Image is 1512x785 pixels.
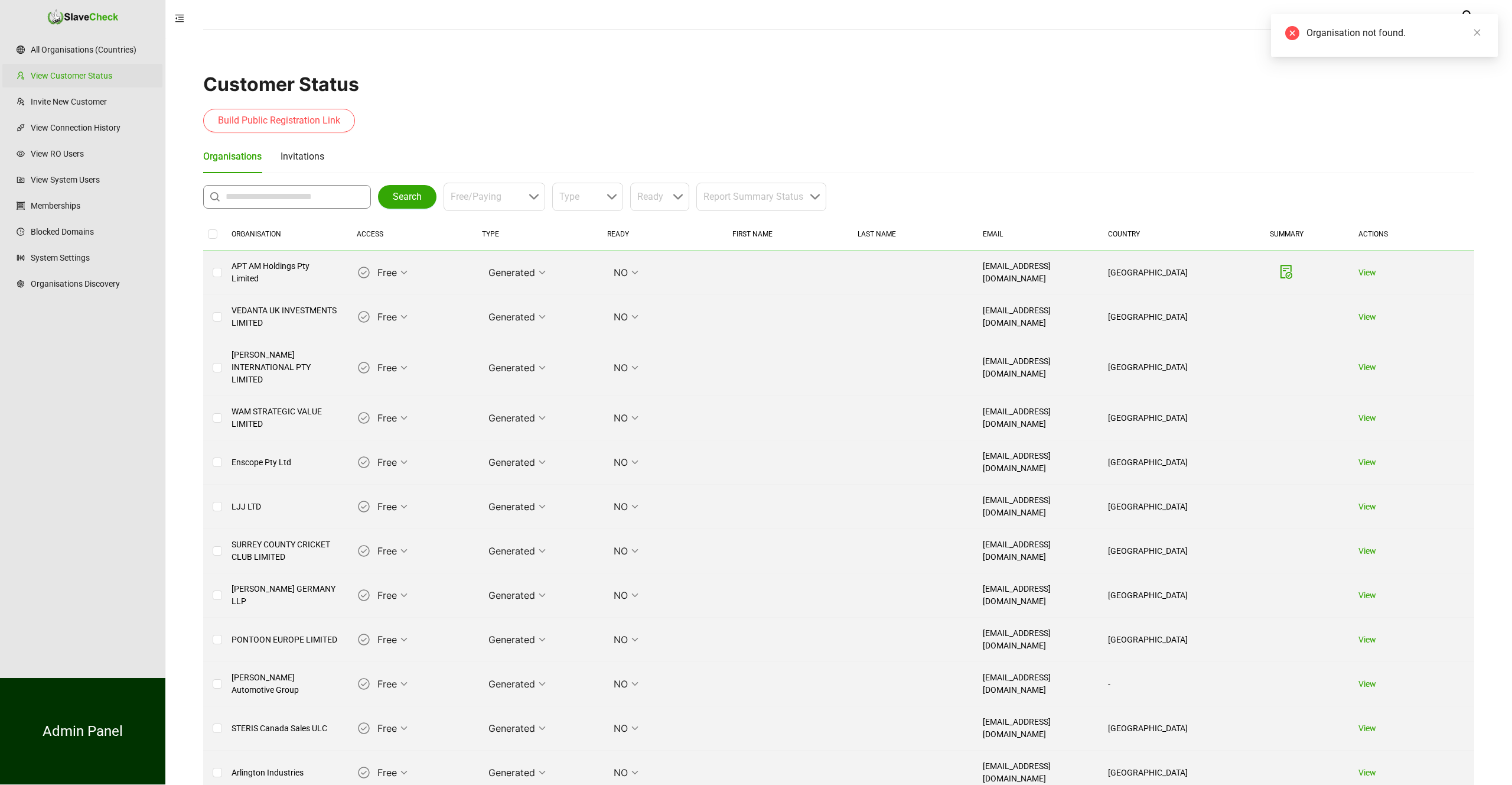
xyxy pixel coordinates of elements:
a: View [1358,312,1376,322]
th: ACCESS [347,218,472,251]
td: [GEOGRAPHIC_DATA] [1099,251,1224,295]
a: View [1358,724,1376,733]
span: NO [614,542,638,560]
button: Build Public Registration Link [203,109,355,132]
span: NO [614,675,638,693]
a: Invite New Customer [31,90,153,113]
span: Generated [488,359,546,377]
td: WAM STRATEGIC VALUE LIMITED [222,396,347,440]
span: Generated [488,542,546,560]
td: VEDANTA UK INVESTMENTS LIMITED [222,295,347,339]
div: Organisation not found. [1306,26,1484,40]
span: close [1473,28,1481,37]
a: View [1358,268,1376,277]
a: Close [1471,26,1484,39]
td: [EMAIL_ADDRESS][DOMAIN_NAME] [973,251,1099,295]
td: [EMAIL_ADDRESS][DOMAIN_NAME] [973,396,1099,440]
a: View [1358,635,1376,644]
span: Free [377,453,408,471]
span: NO [614,359,638,377]
td: [PERSON_NAME] INTERNATIONAL PTY LIMITED [222,339,347,396]
td: [EMAIL_ADDRESS][DOMAIN_NAME] [973,529,1099,573]
a: System Settings [31,246,153,270]
th: COUNTRY [1099,218,1224,251]
td: [GEOGRAPHIC_DATA] [1099,618,1224,662]
td: LJJ LTD [222,485,347,529]
th: SUMMARY [1224,218,1349,251]
span: NO [614,719,638,737]
span: NO [614,409,638,427]
span: Free [377,308,408,326]
th: EMAIL [973,218,1099,251]
td: [EMAIL_ADDRESS][DOMAIN_NAME] [973,706,1099,751]
td: SURREY COUNTY CRICKET CLUB LIMITED [222,529,347,573]
th: LAST NAME [848,218,973,251]
th: TYPE [472,218,598,251]
a: Blocked Domains [31,220,153,244]
a: View [1358,362,1376,372]
span: NO [614,498,638,515]
span: Generated [488,764,546,781]
td: [GEOGRAPHIC_DATA] [1099,529,1224,573]
span: Search [393,190,422,204]
span: NO [614,764,638,781]
span: NO [614,631,638,648]
h1: Customer Status [203,73,1474,96]
td: [GEOGRAPHIC_DATA] [1099,573,1224,618]
td: [GEOGRAPHIC_DATA] [1099,485,1224,529]
span: Generated [488,631,546,648]
span: file-done [1279,265,1293,279]
td: [GEOGRAPHIC_DATA] [1099,440,1224,485]
span: user [1459,9,1474,24]
a: View [1358,413,1376,423]
span: Build Public Registration Link [218,113,340,128]
td: [GEOGRAPHIC_DATA] [1099,295,1224,339]
a: View [1358,679,1376,689]
td: [EMAIL_ADDRESS][DOMAIN_NAME] [973,618,1099,662]
span: menu-fold [175,14,184,23]
span: Free [377,675,408,693]
td: [EMAIL_ADDRESS][DOMAIN_NAME] [973,485,1099,529]
td: [EMAIL_ADDRESS][DOMAIN_NAME] [973,573,1099,618]
span: Free [377,409,408,427]
a: View System Users [31,168,153,192]
span: Free [377,719,408,737]
a: View Connection History [31,116,153,140]
span: Free [377,359,408,377]
td: Enscope Pty Ltd [222,440,347,485]
th: ACTIONS [1349,218,1474,251]
span: Free [377,542,408,560]
td: - [1099,662,1224,706]
td: [GEOGRAPHIC_DATA] [1099,706,1224,751]
span: NO [614,264,638,281]
td: [PERSON_NAME] Automotive Group [222,662,347,706]
div: Organisations [203,149,262,164]
td: [EMAIL_ADDRESS][DOMAIN_NAME] [973,440,1099,485]
td: [EMAIL_ADDRESS][DOMAIN_NAME] [973,662,1099,706]
span: Generated [488,719,546,737]
span: NO [614,308,638,326]
span: NO [614,453,638,471]
a: Memberships [31,194,153,218]
a: All Organisations (Countries) [31,38,153,61]
span: Generated [488,498,546,515]
span: Generated [488,675,546,693]
th: READY [598,218,723,251]
span: Free [377,498,408,515]
span: Generated [488,264,546,281]
td: [GEOGRAPHIC_DATA] [1099,339,1224,396]
a: View [1358,458,1376,467]
div: Invitations [281,149,324,164]
span: Free [377,631,408,648]
a: View [1358,768,1376,777]
span: Generated [488,586,546,604]
span: Generated [488,308,546,326]
td: [EMAIL_ADDRESS][DOMAIN_NAME] [973,339,1099,396]
span: close-circle [1285,26,1299,40]
button: Search [378,185,436,209]
td: APT AM Holdings Pty Limited [222,251,347,295]
span: NO [614,586,638,604]
th: FIRST NAME [723,218,848,251]
span: Free [377,586,408,604]
span: Free [377,764,408,781]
